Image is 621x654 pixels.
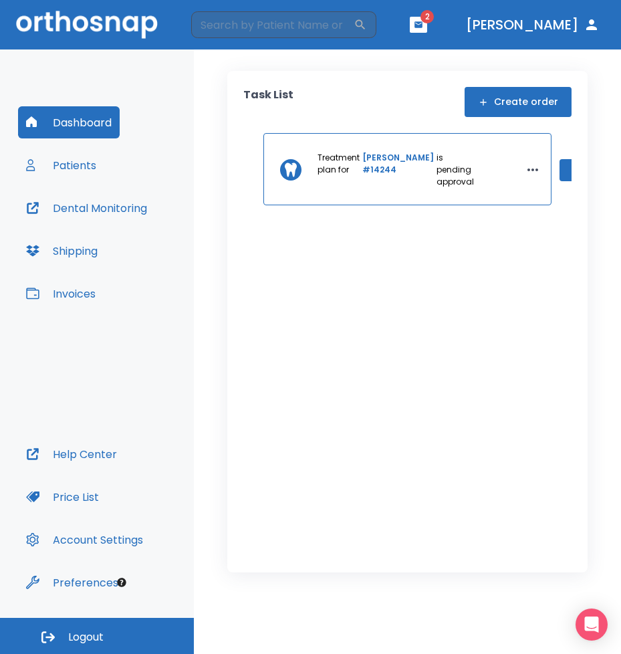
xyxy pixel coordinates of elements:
button: Dental Monitoring [18,192,155,224]
p: Treatment plan for [318,152,360,188]
button: Invoices [18,278,104,310]
p: Task List [243,87,293,117]
span: Logout [68,630,104,645]
span: 2 [420,10,434,23]
a: [PERSON_NAME] #14244 [362,152,434,188]
button: Preferences [18,566,126,598]
input: Search by Patient Name or Case # [191,11,354,38]
p: is pending approval [437,152,474,188]
button: Dashboard [18,106,120,138]
img: Orthosnap [16,11,158,38]
div: Open Intercom Messenger [576,609,608,641]
button: Help Center [18,438,125,470]
button: Patients [18,149,104,181]
button: Account Settings [18,524,151,556]
div: Tooltip anchor [116,576,128,588]
button: [PERSON_NAME] [461,13,605,37]
button: Shipping [18,235,106,267]
button: Price List [18,481,107,513]
button: Create order [465,87,572,117]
